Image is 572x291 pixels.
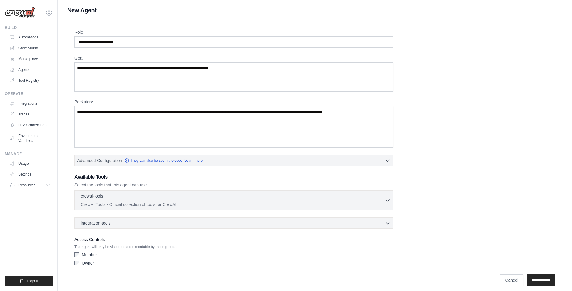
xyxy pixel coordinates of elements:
a: They can also be set in the code. Learn more [124,158,203,163]
a: Crew Studio [7,43,53,53]
p: The agent will only be visible to and executable by those groups. [74,244,393,249]
div: Operate [5,91,53,96]
a: Settings [7,170,53,179]
div: Build [5,25,53,30]
a: Automations [7,32,53,42]
p: Select the tools that this agent can use. [74,182,393,188]
button: Logout [5,276,53,286]
span: Resources [18,183,35,188]
a: Traces [7,109,53,119]
a: Environment Variables [7,131,53,145]
label: Member [82,252,97,258]
a: Usage [7,159,53,168]
button: crewai-tools CrewAI Tools - Official collection of tools for CrewAI [77,193,391,207]
img: Logo [5,7,35,18]
label: Access Controls [74,236,393,243]
button: Advanced Configuration They can also be set in the code. Learn more [75,155,393,166]
a: Tool Registry [7,76,53,85]
h1: New Agent [67,6,562,14]
span: integration-tools [81,220,111,226]
label: Goal [74,55,393,61]
span: Logout [27,279,38,283]
button: Resources [7,180,53,190]
p: crewai-tools [81,193,103,199]
label: Owner [82,260,94,266]
label: Backstory [74,99,393,105]
span: Advanced Configuration [77,158,122,164]
a: Integrations [7,99,53,108]
a: Marketplace [7,54,53,64]
h3: Available Tools [74,173,393,181]
p: CrewAI Tools - Official collection of tools for CrewAI [81,201,385,207]
label: Role [74,29,393,35]
a: Cancel [500,274,523,286]
div: Manage [5,152,53,156]
a: LLM Connections [7,120,53,130]
a: Agents [7,65,53,75]
button: integration-tools [77,220,391,226]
